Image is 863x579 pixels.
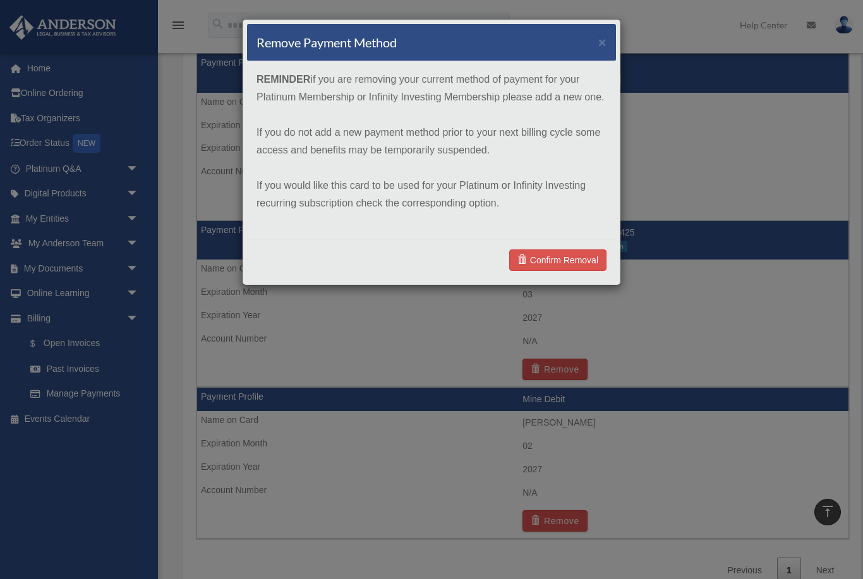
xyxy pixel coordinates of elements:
[256,74,310,85] strong: REMINDER
[598,35,607,49] button: ×
[256,177,607,212] p: If you would like this card to be used for your Platinum or Infinity Investing recurring subscrip...
[509,249,607,271] a: Confirm Removal
[247,61,616,239] div: if you are removing your current method of payment for your Platinum Membership or Infinity Inves...
[256,124,607,159] p: If you do not add a new payment method prior to your next billing cycle some access and benefits ...
[256,33,397,51] h4: Remove Payment Method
